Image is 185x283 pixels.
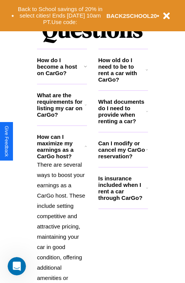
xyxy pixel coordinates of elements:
[37,133,85,159] h3: How can I maximize my earnings as a CarGo host?
[98,57,146,83] h3: How old do I need to be to rent a car with CarGo?
[37,57,84,76] h3: How do I become a host on CarGo?
[37,92,85,118] h3: What are the requirements for listing my car on CarGo?
[106,13,157,19] b: BACK2SCHOOL20
[98,98,146,124] h3: What documents do I need to provide when renting a car?
[98,175,146,201] h3: Is insurance included when I rent a car through CarGo?
[8,257,26,275] iframe: Intercom live chat
[14,4,106,27] button: Back to School savings of 20% in select cities! Ends [DATE] 10am PT.Use code:
[98,140,146,159] h3: Can I modify or cancel my CarGo reservation?
[4,126,9,157] div: Give Feedback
